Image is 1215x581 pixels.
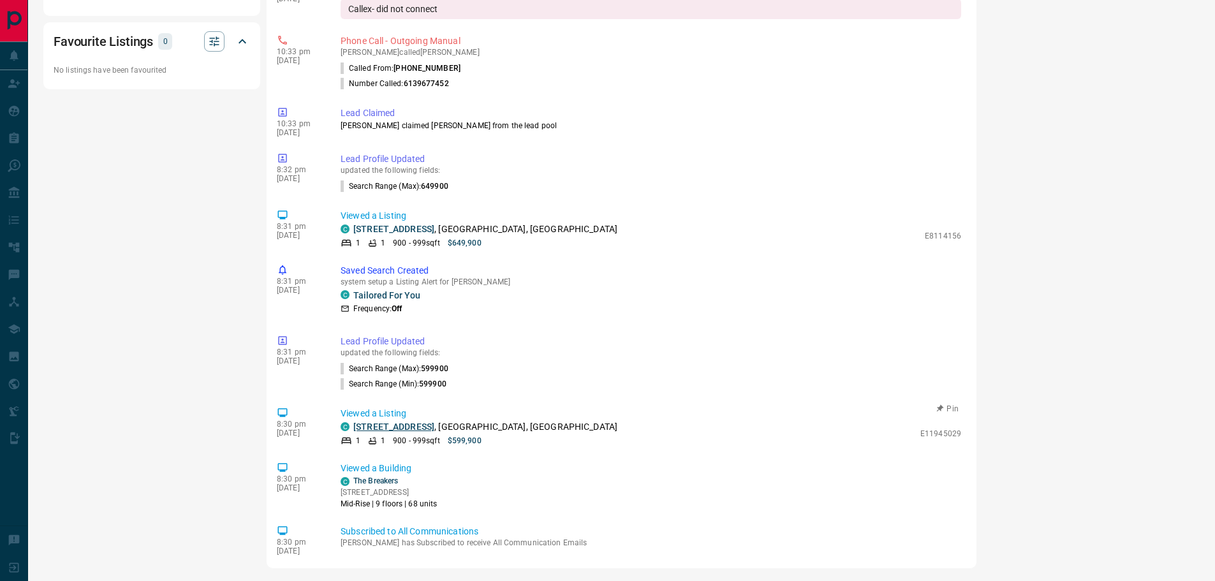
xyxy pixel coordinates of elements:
[393,435,439,446] p: 900 - 999 sqft
[341,107,961,120] p: Lead Claimed
[421,182,448,191] span: 649900
[277,357,321,365] p: [DATE]
[277,277,321,286] p: 8:31 pm
[277,420,321,429] p: 8:30 pm
[341,120,961,131] p: [PERSON_NAME] claimed [PERSON_NAME] from the lead pool
[353,290,420,300] a: Tailored For You
[341,277,961,286] p: system setup a Listing Alert for [PERSON_NAME]
[341,378,446,390] p: Search Range (Min) :
[277,56,321,65] p: [DATE]
[341,224,350,233] div: condos.ca
[394,64,460,73] span: [PHONE_NUMBER]
[341,477,350,486] div: condos.ca
[341,538,961,547] p: [PERSON_NAME] has Subscribed to receive All Communication Emails
[920,428,961,439] p: E11945029
[341,63,460,74] p: Called From:
[341,487,437,498] p: [STREET_ADDRESS]
[277,165,321,174] p: 8:32 pm
[277,286,321,295] p: [DATE]
[448,237,482,249] p: $649,900
[341,335,961,348] p: Lead Profile Updated
[341,166,961,175] p: updated the following fields:
[341,180,448,192] p: Search Range (Max) :
[341,348,961,357] p: updated the following fields:
[341,264,961,277] p: Saved Search Created
[929,403,966,415] button: Pin
[925,230,961,242] p: E8114156
[341,422,350,431] div: condos.ca
[54,26,250,57] div: Favourite Listings0
[421,364,448,373] span: 599900
[392,304,402,313] strong: Off
[404,79,449,88] span: 6139677452
[341,363,448,374] p: Search Range (Max) :
[353,422,434,432] a: [STREET_ADDRESS]
[341,462,961,475] p: Viewed a Building
[277,483,321,492] p: [DATE]
[277,222,321,231] p: 8:31 pm
[341,152,961,166] p: Lead Profile Updated
[277,538,321,547] p: 8:30 pm
[277,174,321,183] p: [DATE]
[54,31,153,52] h2: Favourite Listings
[277,119,321,128] p: 10:33 pm
[341,525,961,538] p: Subscribed to All Communications
[341,209,961,223] p: Viewed a Listing
[277,429,321,438] p: [DATE]
[277,547,321,555] p: [DATE]
[381,237,385,249] p: 1
[162,34,168,48] p: 0
[277,231,321,240] p: [DATE]
[353,476,398,485] a: The Breakers
[356,237,360,249] p: 1
[277,128,321,137] p: [DATE]
[341,78,449,89] p: Number Called:
[277,47,321,56] p: 10:33 pm
[341,48,961,57] p: [PERSON_NAME] called [PERSON_NAME]
[393,237,439,249] p: 900 - 999 sqft
[356,435,360,446] p: 1
[54,64,250,76] p: No listings have been favourited
[341,498,437,510] p: Mid-Rise | 9 floors | 68 units
[341,34,961,48] p: Phone Call - Outgoing Manual
[277,348,321,357] p: 8:31 pm
[341,290,350,299] div: condos.ca
[419,379,446,388] span: 599900
[381,435,385,446] p: 1
[353,420,617,434] p: , [GEOGRAPHIC_DATA], [GEOGRAPHIC_DATA]
[277,474,321,483] p: 8:30 pm
[341,407,961,420] p: Viewed a Listing
[448,435,482,446] p: $599,900
[353,303,402,314] p: Frequency:
[353,223,617,236] p: , [GEOGRAPHIC_DATA], [GEOGRAPHIC_DATA]
[353,224,434,234] a: [STREET_ADDRESS]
